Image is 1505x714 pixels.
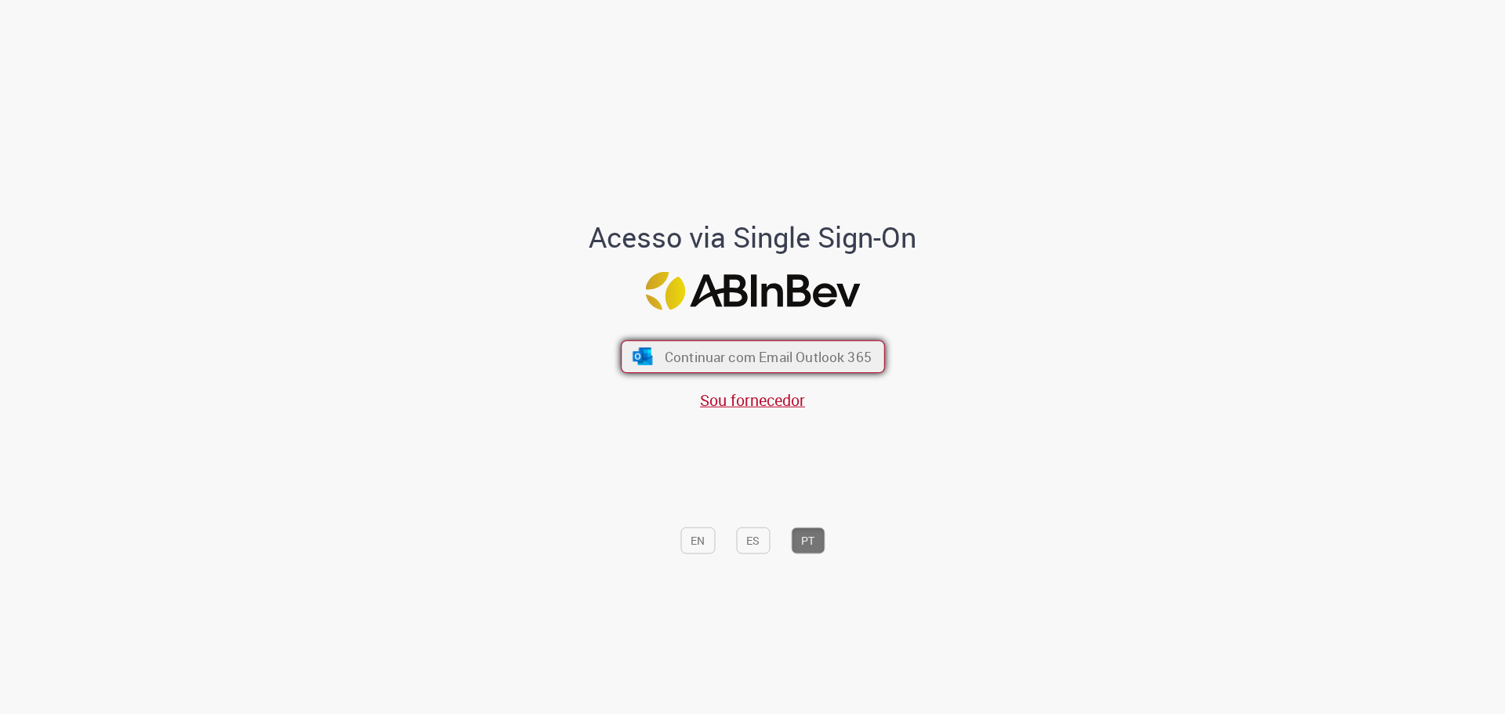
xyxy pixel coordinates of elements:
button: ES [736,527,770,553]
button: PT [791,527,825,553]
h1: Acesso via Single Sign-On [535,222,970,253]
button: EN [680,527,715,553]
img: ícone Azure/Microsoft 360 [631,348,654,365]
a: Sou fornecedor [700,390,805,411]
span: Continuar com Email Outlook 365 [664,347,871,365]
button: ícone Azure/Microsoft 360 Continuar com Email Outlook 365 [621,340,885,373]
img: Logo ABInBev [645,271,860,310]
